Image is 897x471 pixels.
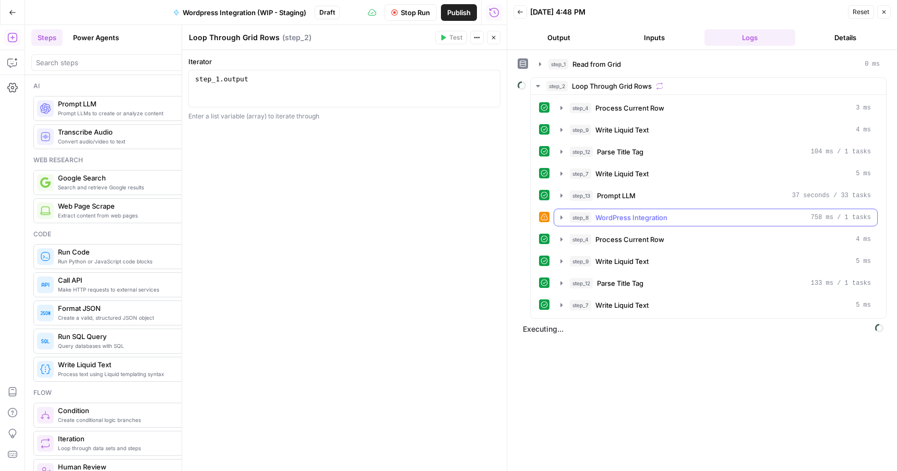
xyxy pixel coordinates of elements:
[58,257,303,265] span: Run Python or JavaScript code blocks
[520,321,887,337] span: Executing...
[554,122,877,138] button: 4 ms
[597,147,643,157] span: Parse Title Tag
[856,169,871,178] span: 5 ms
[513,29,605,46] button: Output
[441,4,477,21] button: Publish
[58,303,303,313] span: Format JSON
[597,278,643,288] span: Parse Title Tag
[58,99,303,109] span: Prompt LLM
[533,56,886,73] button: 0 ms
[792,191,871,200] span: 37 seconds / 33 tasks
[570,278,593,288] span: step_12
[188,56,500,67] label: Iterator
[33,388,312,397] div: Flow
[546,81,568,91] span: step_2
[33,155,312,165] div: Web research
[595,125,649,135] span: Write Liquid Text
[856,103,871,113] span: 3 ms
[570,103,591,113] span: step_4
[572,59,621,69] span: Read from Grid
[570,300,591,310] span: step_7
[319,8,335,17] span: Draft
[848,5,874,19] button: Reset
[58,201,303,211] span: Web Page Scrape
[856,125,871,135] span: 4 ms
[570,147,593,157] span: step_12
[856,300,871,310] span: 5 ms
[58,331,303,342] span: Run SQL Query
[282,32,312,43] span: ( step_2 )
[570,168,591,179] span: step_7
[58,247,303,257] span: Run Code
[33,81,312,91] div: Ai
[570,234,591,245] span: step_4
[570,256,591,267] span: step_9
[33,230,312,239] div: Code
[570,190,593,201] span: step_13
[554,209,877,226] button: 758 ms / 1 tasks
[570,125,591,135] span: step_9
[183,7,306,18] span: Wordpress Integration (WIP - Staging)
[595,103,664,113] span: Process Current Row
[58,211,303,220] span: Extract content from web pages
[36,57,309,68] input: Search steps
[856,257,871,266] span: 5 ms
[865,59,880,69] span: 0 ms
[554,297,877,313] button: 5 ms
[554,253,877,270] button: 5 ms
[554,231,877,248] button: 4 ms
[189,32,280,43] textarea: Loop Through Grid Rows
[548,59,568,69] span: step_1
[554,165,877,182] button: 5 ms
[58,285,303,294] span: Make HTTP requests to external services
[167,4,313,21] button: Wordpress Integration (WIP - Staging)
[67,29,125,46] button: Power Agents
[811,213,871,222] span: 758 ms / 1 tasks
[597,190,636,201] span: Prompt LLM
[595,300,649,310] span: Write Liquid Text
[188,112,500,121] div: Enter a list variable (array) to iterate through
[799,29,891,46] button: Details
[609,29,700,46] button: Inputs
[58,109,303,117] span: Prompt LLMs to create or analyze content
[449,33,462,42] span: Test
[595,234,664,245] span: Process Current Row
[435,31,467,44] button: Test
[58,137,303,146] span: Convert audio/video to text
[58,433,303,444] span: Iteration
[811,279,871,288] span: 133 ms / 1 tasks
[447,7,471,18] span: Publish
[572,81,652,91] span: Loop Through Grid Rows
[58,275,303,285] span: Call API
[595,256,649,267] span: Write Liquid Text
[58,127,303,137] span: Transcribe Audio
[595,168,649,179] span: Write Liquid Text
[58,173,303,183] span: Google Search
[58,313,303,322] span: Create a valid, structured JSON object
[554,143,877,160] button: 104 ms / 1 tasks
[31,29,63,46] button: Steps
[58,444,303,452] span: Loop through data sets and steps
[58,405,303,416] span: Condition
[595,212,667,223] span: WordPress Integration
[811,147,871,156] span: 104 ms / 1 tasks
[385,4,437,21] button: Stop Run
[58,359,303,370] span: Write Liquid Text
[853,7,869,17] span: Reset
[58,416,303,424] span: Create conditional logic branches
[704,29,796,46] button: Logs
[58,370,303,378] span: Process text using Liquid templating syntax
[570,212,591,223] span: step_8
[554,100,877,116] button: 3 ms
[58,342,303,350] span: Query databases with SQL
[554,187,877,204] button: 37 seconds / 33 tasks
[856,235,871,244] span: 4 ms
[554,275,877,292] button: 133 ms / 1 tasks
[58,183,303,191] span: Search and retrieve Google results
[401,7,430,18] span: Stop Run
